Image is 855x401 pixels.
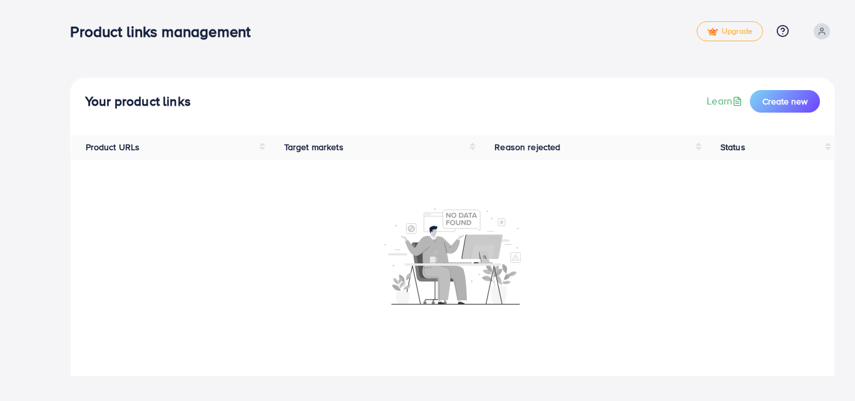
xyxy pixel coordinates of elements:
span: Product URLs [86,141,140,153]
h4: Your product links [85,94,191,109]
span: Reason rejected [494,141,560,153]
span: Create new [762,95,807,108]
span: Target markets [284,141,344,153]
a: tickUpgrade [697,21,763,41]
span: Status [720,141,745,153]
img: tick [707,28,718,36]
img: No account [384,206,521,305]
span: Upgrade [707,27,752,36]
h3: Product links management [70,23,260,41]
a: Learn [707,94,745,108]
button: Create new [750,90,820,113]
